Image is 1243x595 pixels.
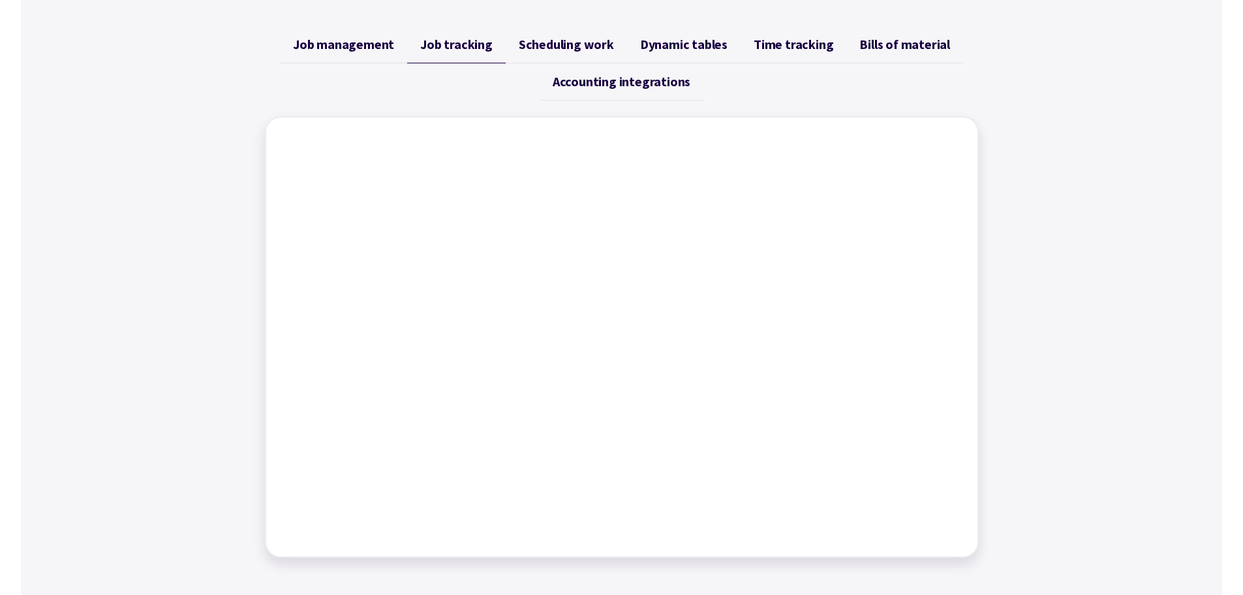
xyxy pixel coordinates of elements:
span: Job management [293,37,394,52]
span: Dynamic tables [640,37,728,52]
span: Scheduling work [519,37,614,52]
iframe: Factory - Tracking jobs using Workflow [279,131,964,543]
span: Bills of material [859,37,950,52]
span: Accounting integrations [553,74,690,89]
iframe: Chat Widget [1026,454,1243,595]
span: Job tracking [420,37,493,52]
span: Time tracking [754,37,833,52]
